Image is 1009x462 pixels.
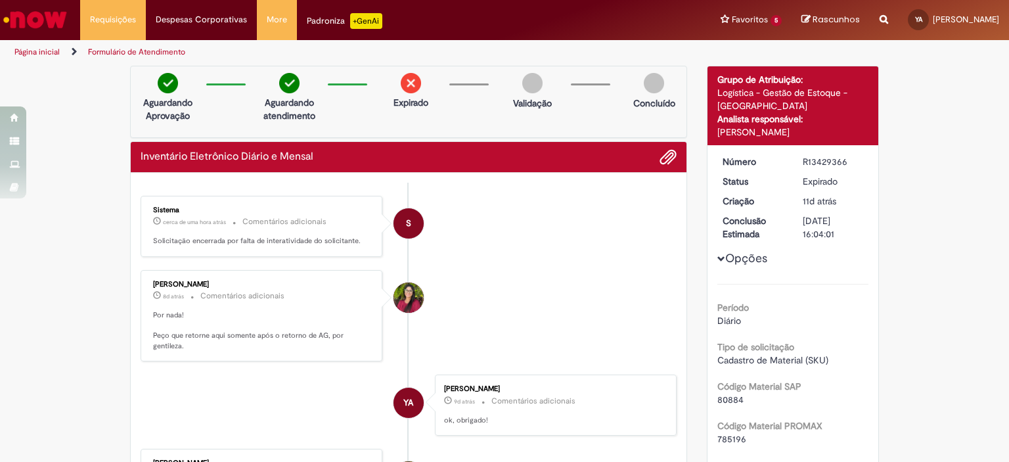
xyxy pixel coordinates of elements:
[10,40,663,64] ul: Trilhas de página
[156,13,247,26] span: Despesas Corporativas
[803,195,864,208] div: 19/08/2025 15:45:23
[454,398,475,405] time: 21/08/2025 10:43:03
[933,14,999,25] span: [PERSON_NAME]
[153,310,372,352] p: Por nada! Peço que retorne aqui somente após o retorno de AG, por gentileza.
[393,96,428,109] p: Expirado
[771,15,782,26] span: 5
[801,14,860,26] a: Rascunhos
[713,195,794,208] dt: Criação
[803,195,836,207] span: 11d atrás
[717,302,749,313] b: Período
[307,13,382,29] div: Padroniza
[717,86,869,112] div: Logística - Gestão de Estoque - [GEOGRAPHIC_DATA]
[491,396,575,407] small: Comentários adicionais
[393,208,424,239] div: System
[158,73,178,93] img: check-circle-green.png
[713,155,794,168] dt: Número
[717,433,746,445] span: 785196
[803,195,836,207] time: 19/08/2025 15:45:23
[14,47,60,57] a: Página inicial
[350,13,382,29] p: +GenAi
[200,290,284,302] small: Comentários adicionais
[513,97,552,110] p: Validação
[267,13,287,26] span: More
[1,7,69,33] img: ServiceNow
[813,13,860,26] span: Rascunhos
[717,315,741,327] span: Diário
[90,13,136,26] span: Requisições
[242,216,326,227] small: Comentários adicionais
[803,175,864,188] div: Expirado
[454,398,475,405] span: 9d atrás
[717,126,869,139] div: [PERSON_NAME]
[163,218,226,226] span: cerca de uma hora atrás
[393,283,424,313] div: Maria Leticia Fuzeto Ferreira
[717,420,822,432] b: Código Material PROMAX
[444,415,663,426] p: ok, obrigado!
[717,341,794,353] b: Tipo de solicitação
[88,47,185,57] a: Formulário de Atendimento
[713,175,794,188] dt: Status
[633,97,675,110] p: Concluído
[717,354,828,366] span: Cadastro de Material (SKU)
[153,206,372,214] div: Sistema
[803,155,864,168] div: R13429366
[406,208,411,239] span: S
[163,292,184,300] time: 21/08/2025 17:39:17
[717,112,869,126] div: Analista responsável:
[915,15,922,24] span: YA
[163,292,184,300] span: 8d atrás
[732,13,768,26] span: Favoritos
[163,218,226,226] time: 29/08/2025 15:39:18
[717,394,744,405] span: 80884
[258,96,321,122] p: Aguardando atendimento
[713,214,794,241] dt: Conclusão Estimada
[153,281,372,289] div: [PERSON_NAME]
[717,381,801,392] b: Código Material SAP
[660,149,677,166] button: Adicionar anexos
[279,73,300,93] img: check-circle-green.png
[522,73,543,93] img: img-circle-grey.png
[644,73,664,93] img: img-circle-grey.png
[393,388,424,418] div: Yan Ramos Marques De Almeida
[401,73,421,93] img: remove.png
[153,236,372,246] p: Solicitação encerrada por falta de interatividade do solicitante.
[717,73,869,86] div: Grupo de Atribuição:
[141,151,313,163] h2: Inventário Eletrônico Diário e Mensal Histórico de tíquete
[444,385,663,393] div: [PERSON_NAME]
[403,387,413,419] span: YA
[803,214,864,241] div: [DATE] 16:04:01
[136,96,200,122] p: Aguardando Aprovação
